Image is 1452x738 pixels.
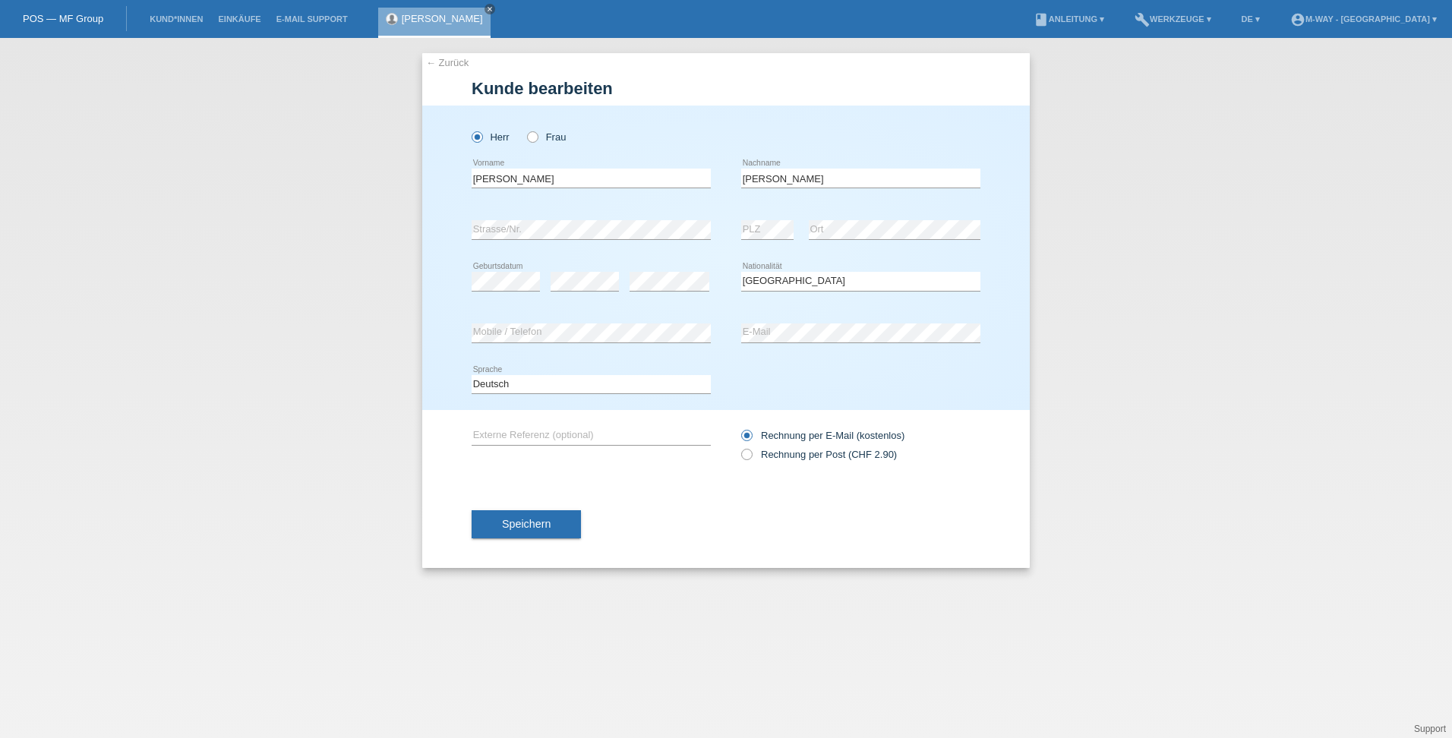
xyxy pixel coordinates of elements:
a: Einkäufe [210,14,268,24]
input: Rechnung per Post (CHF 2.90) [741,449,751,468]
i: close [486,5,494,13]
a: [PERSON_NAME] [402,13,483,24]
a: account_circlem-way - [GEOGRAPHIC_DATA] ▾ [1283,14,1444,24]
input: Rechnung per E-Mail (kostenlos) [741,430,751,449]
i: build [1135,12,1150,27]
a: Support [1414,724,1446,734]
a: Kund*innen [142,14,210,24]
button: Speichern [472,510,581,539]
i: book [1034,12,1049,27]
label: Herr [472,131,510,143]
i: account_circle [1290,12,1305,27]
a: POS — MF Group [23,13,103,24]
a: ← Zurück [426,57,469,68]
a: close [485,4,495,14]
a: buildWerkzeuge ▾ [1127,14,1219,24]
a: DE ▾ [1234,14,1267,24]
a: E-Mail Support [269,14,355,24]
label: Rechnung per E-Mail (kostenlos) [741,430,904,441]
input: Frau [527,131,537,141]
span: Speichern [502,518,551,530]
h1: Kunde bearbeiten [472,79,980,98]
a: bookAnleitung ▾ [1026,14,1112,24]
label: Frau [527,131,566,143]
label: Rechnung per Post (CHF 2.90) [741,449,897,460]
input: Herr [472,131,481,141]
